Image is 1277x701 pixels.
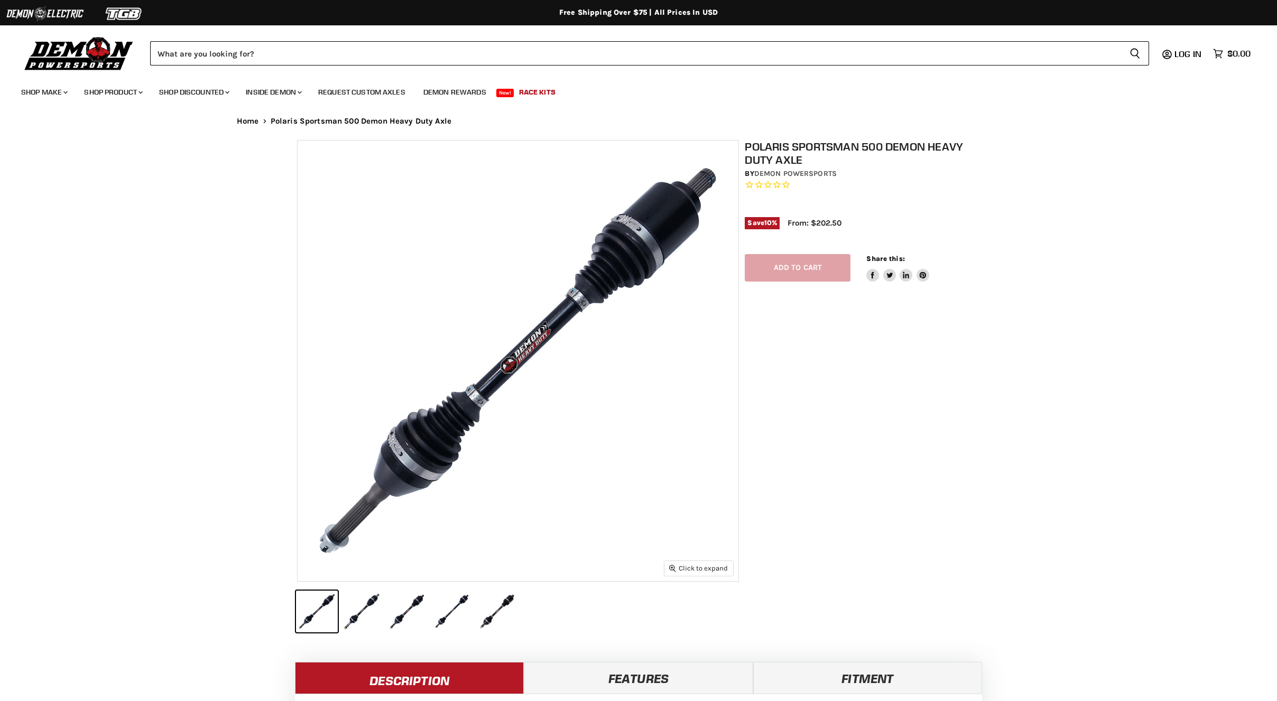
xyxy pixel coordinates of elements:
span: Rated 0.0 out of 5 stars 0 reviews [745,180,986,191]
a: Description [295,662,524,694]
img: TGB Logo 2 [85,4,164,24]
button: IMAGE thumbnail [296,591,338,632]
button: IMAGE thumbnail [341,591,383,632]
nav: Breadcrumbs [216,117,1061,126]
button: Click to expand [664,561,733,575]
img: Demon Electric Logo 2 [5,4,85,24]
a: Race Kits [511,81,563,103]
a: Inside Demon [238,81,308,103]
span: New! [496,89,514,97]
span: Log in [1174,49,1201,59]
span: Share this: [866,255,904,263]
a: Fitment [753,662,982,694]
a: $0.00 [1208,46,1256,61]
span: Polaris Sportsman 500 Demon Heavy Duty Axle [271,117,451,126]
a: Shop Product [76,81,149,103]
button: IMAGE thumbnail [386,591,428,632]
a: Demon Powersports [754,169,837,178]
span: Click to expand [669,564,728,572]
span: 10 [764,219,772,227]
button: IMAGE thumbnail [431,591,473,632]
span: Save % [745,217,780,229]
div: by [745,168,986,180]
a: Shop Discounted [151,81,236,103]
div: Free Shipping Over $75 | All Prices In USD [216,8,1061,17]
a: Shop Make [13,81,74,103]
span: $0.00 [1227,49,1251,59]
a: Log in [1170,49,1208,59]
a: Request Custom Axles [310,81,413,103]
h1: Polaris Sportsman 500 Demon Heavy Duty Axle [745,140,986,166]
input: Search [150,41,1121,66]
button: Search [1121,41,1149,66]
button: IMAGE thumbnail [476,591,518,632]
form: Product [150,41,1149,66]
ul: Main menu [13,77,1248,103]
img: IMAGE [298,141,738,581]
a: Home [237,117,259,126]
aside: Share this: [866,254,929,282]
a: Demon Rewards [415,81,494,103]
span: From: $202.50 [788,218,841,228]
a: Features [524,662,753,694]
img: Demon Powersports [21,34,137,72]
